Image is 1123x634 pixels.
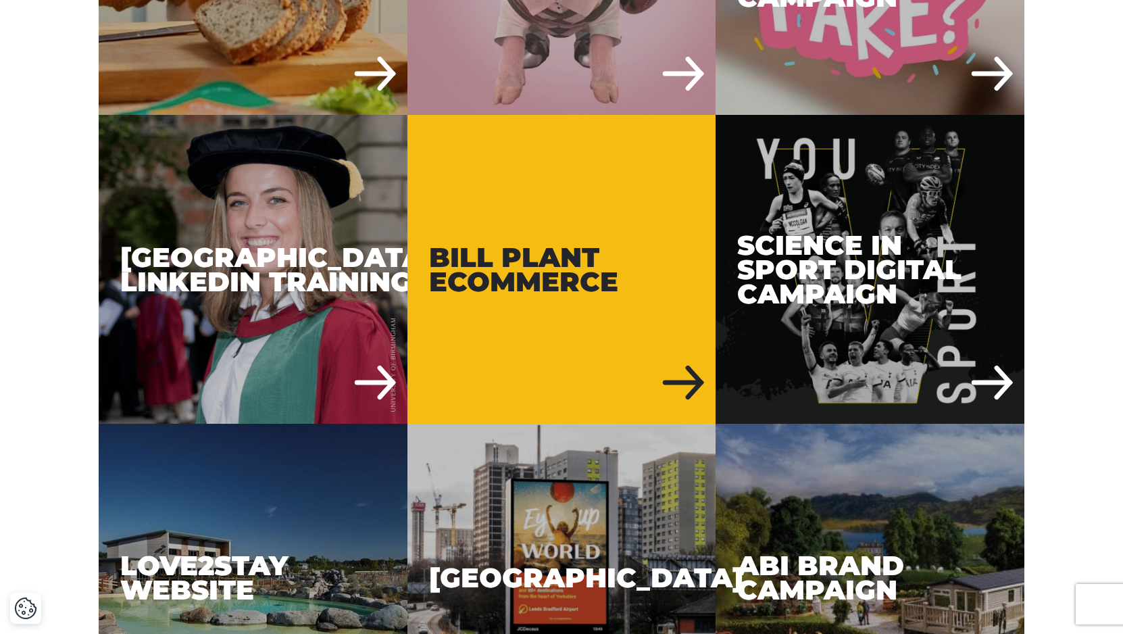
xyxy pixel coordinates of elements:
[14,597,37,620] img: Revisit consent button
[407,115,716,424] a: Bill Plant eCommerce Bill Plant eCommerce
[407,115,716,424] div: Bill Plant eCommerce
[99,115,407,424] div: [GEOGRAPHIC_DATA] LinkedIn Training
[99,115,407,424] a: University of Birmingham LinkedIn Training [GEOGRAPHIC_DATA] LinkedIn Training
[14,597,37,620] button: Cookie Settings
[716,115,1024,424] a: Science in Sport Digital Campaign Science in Sport Digital Campaign
[716,115,1024,424] div: Science in Sport Digital Campaign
